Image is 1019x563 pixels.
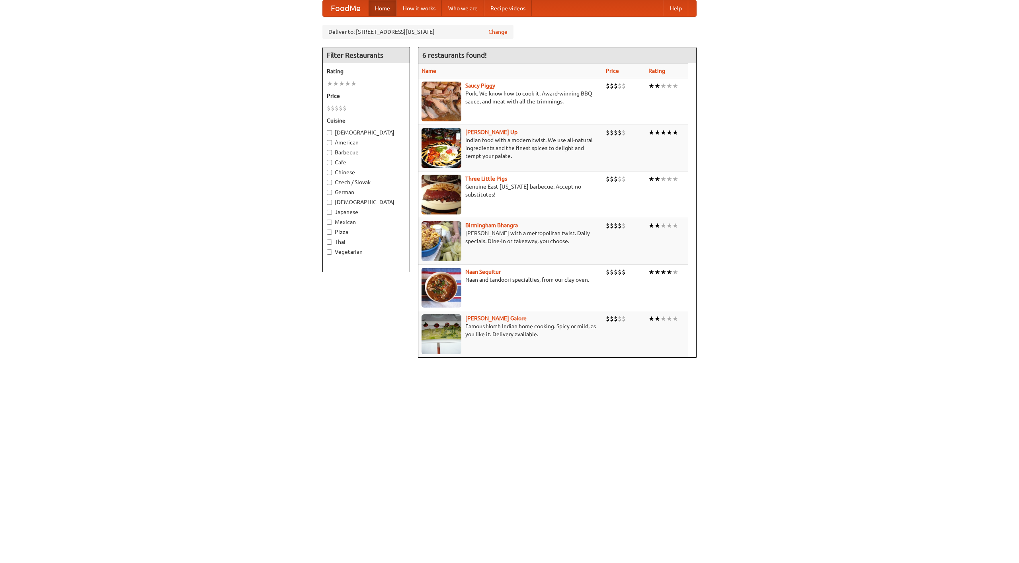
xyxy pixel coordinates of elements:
[422,90,599,105] p: Pork. We know how to cook it. Award-winning BBQ sauce, and meat with all the trimmings.
[660,175,666,183] li: ★
[442,0,484,16] a: Who we are
[422,136,599,160] p: Indian food with a modern twist. We use all-natural ingredients and the finest spices to delight ...
[327,218,406,226] label: Mexican
[327,160,332,165] input: Cafe
[327,208,406,216] label: Japanese
[622,268,626,277] li: $
[672,221,678,230] li: ★
[327,138,406,146] label: American
[422,51,487,59] ng-pluralize: 6 restaurants found!
[327,198,406,206] label: [DEMOGRAPHIC_DATA]
[422,268,461,308] img: naansequitur.jpg
[422,314,461,354] img: currygalore.jpg
[610,268,614,277] li: $
[422,276,599,284] p: Naan and tandoori specialties, from our clay oven.
[327,170,332,175] input: Chinese
[327,148,406,156] label: Barbecue
[327,180,332,185] input: Czech / Slovak
[610,175,614,183] li: $
[327,130,332,135] input: [DEMOGRAPHIC_DATA]
[618,175,622,183] li: $
[666,221,672,230] li: ★
[622,221,626,230] li: $
[618,221,622,230] li: $
[672,175,678,183] li: ★
[422,68,436,74] a: Name
[622,128,626,137] li: $
[648,128,654,137] li: ★
[672,268,678,277] li: ★
[331,104,335,113] li: $
[610,128,614,137] li: $
[327,228,406,236] label: Pizza
[618,128,622,137] li: $
[327,178,406,186] label: Czech / Slovak
[610,221,614,230] li: $
[610,82,614,90] li: $
[327,210,332,215] input: Japanese
[648,314,654,323] li: ★
[327,200,332,205] input: [DEMOGRAPHIC_DATA]
[327,140,332,145] input: American
[327,188,406,196] label: German
[327,150,332,155] input: Barbecue
[606,314,610,323] li: $
[465,315,527,321] a: [PERSON_NAME] Galore
[323,47,410,63] h4: Filter Restaurants
[606,221,610,230] li: $
[672,314,678,323] li: ★
[660,268,666,277] li: ★
[666,128,672,137] li: ★
[327,79,333,88] li: ★
[614,82,618,90] li: $
[327,248,406,256] label: Vegetarian
[622,175,626,183] li: $
[648,268,654,277] li: ★
[327,220,332,225] input: Mexican
[465,82,495,89] a: Saucy Piggy
[327,129,406,136] label: [DEMOGRAPHIC_DATA]
[339,104,343,113] li: $
[664,0,688,16] a: Help
[322,25,513,39] div: Deliver to: [STREET_ADDRESS][US_STATE]
[465,129,517,135] a: [PERSON_NAME] Up
[648,175,654,183] li: ★
[654,175,660,183] li: ★
[323,0,369,16] a: FoodMe
[396,0,442,16] a: How it works
[327,158,406,166] label: Cafe
[465,222,518,228] a: Birmingham Bhangra
[618,314,622,323] li: $
[422,82,461,121] img: saucy.jpg
[660,314,666,323] li: ★
[488,28,508,36] a: Change
[327,117,406,125] h5: Cuisine
[422,175,461,214] img: littlepigs.jpg
[343,104,347,113] li: $
[339,79,345,88] li: ★
[606,128,610,137] li: $
[422,183,599,199] p: Genuine East [US_STATE] barbecue. Accept no substitutes!
[606,68,619,74] a: Price
[672,128,678,137] li: ★
[666,268,672,277] li: ★
[654,221,660,230] li: ★
[465,175,507,182] a: Three Little Pigs
[345,79,351,88] li: ★
[351,79,357,88] li: ★
[622,314,626,323] li: $
[672,82,678,90] li: ★
[327,104,331,113] li: $
[327,67,406,75] h5: Rating
[618,82,622,90] li: $
[614,175,618,183] li: $
[465,269,501,275] b: Naan Sequitur
[654,268,660,277] li: ★
[622,82,626,90] li: $
[648,82,654,90] li: ★
[618,268,622,277] li: $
